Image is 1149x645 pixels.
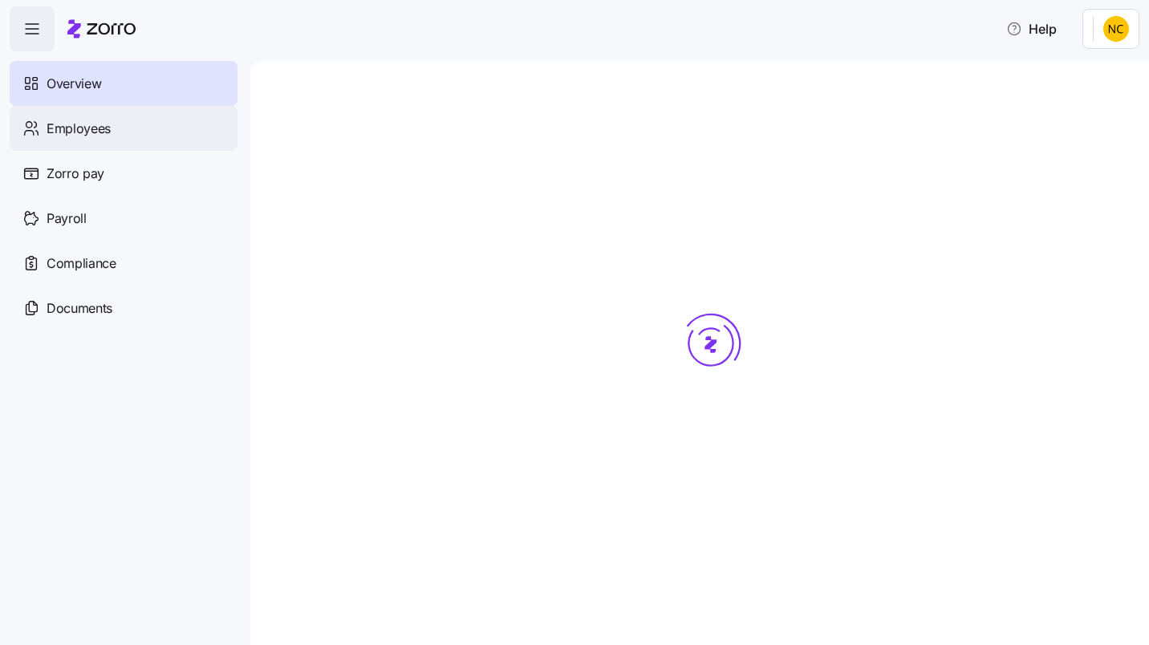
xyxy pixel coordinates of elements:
span: Zorro pay [47,164,104,184]
span: Employees [47,119,111,139]
a: Employees [10,106,238,151]
a: Zorro pay [10,151,238,196]
a: Payroll [10,196,238,241]
button: Help [993,13,1070,45]
span: Help [1006,19,1057,39]
img: 4df69aa124fc8a424bc100789b518ae1 [1103,16,1129,42]
span: Documents [47,298,112,318]
a: Compliance [10,241,238,286]
span: Overview [47,74,101,94]
a: Overview [10,61,238,106]
span: Payroll [47,209,87,229]
span: Compliance [47,254,116,274]
a: Documents [10,286,238,331]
